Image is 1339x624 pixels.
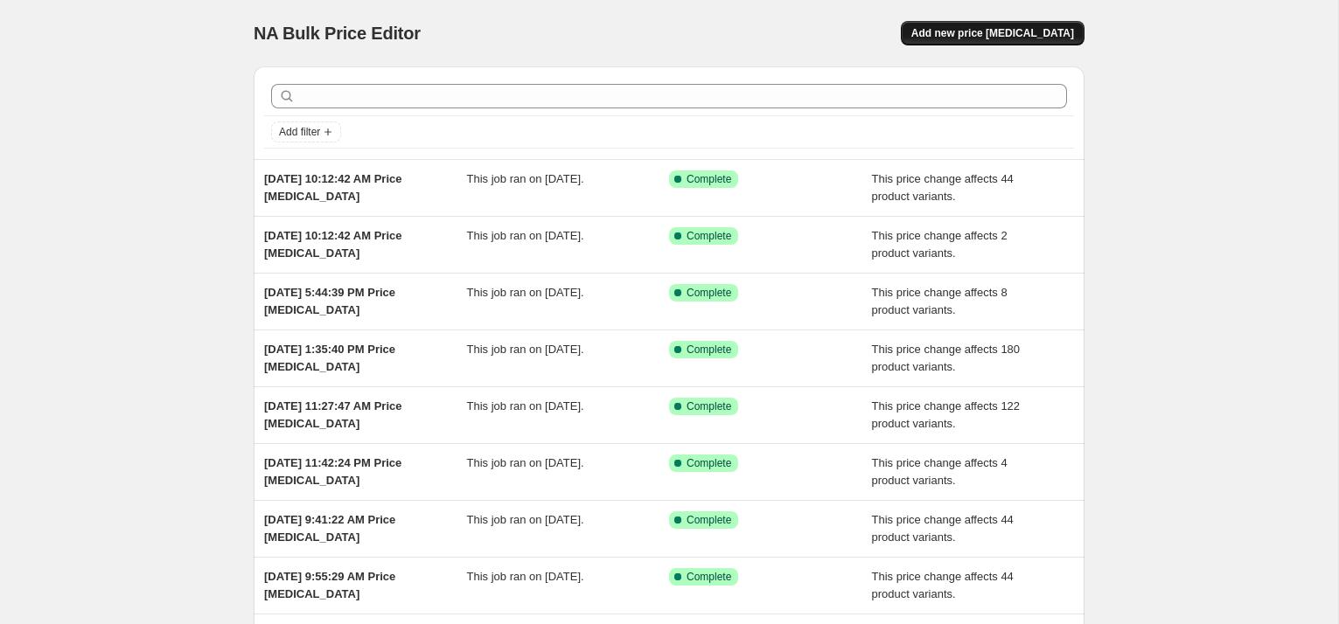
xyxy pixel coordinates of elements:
[872,229,1008,260] span: This price change affects 2 product variants.
[264,399,402,430] span: [DATE] 11:27:47 AM Price [MEDICAL_DATA]
[901,21,1084,45] button: Add new price [MEDICAL_DATA]
[687,286,731,300] span: Complete
[264,456,401,487] span: [DATE] 11:42:24 PM Price [MEDICAL_DATA]
[264,343,395,373] span: [DATE] 1:35:40 PM Price [MEDICAL_DATA]
[687,172,731,186] span: Complete
[264,570,395,600] span: [DATE] 9:55:29 AM Price [MEDICAL_DATA]
[264,513,395,544] span: [DATE] 9:41:22 AM Price [MEDICAL_DATA]
[467,456,584,469] span: This job ran on [DATE].
[872,286,1008,316] span: This price change affects 8 product variants.
[687,570,731,584] span: Complete
[872,172,1014,203] span: This price change affects 44 product variants.
[467,229,584,242] span: This job ran on [DATE].
[467,286,584,299] span: This job ran on [DATE].
[467,399,584,413] span: This job ran on [DATE].
[687,399,731,413] span: Complete
[872,399,1021,430] span: This price change affects 122 product variants.
[872,343,1021,373] span: This price change affects 180 product variants.
[264,286,395,316] span: [DATE] 5:44:39 PM Price [MEDICAL_DATA]
[279,125,320,139] span: Add filter
[467,570,584,583] span: This job ran on [DATE].
[467,343,584,356] span: This job ran on [DATE].
[467,513,584,526] span: This job ran on [DATE].
[687,513,731,527] span: Complete
[264,172,402,203] span: [DATE] 10:12:42 AM Price [MEDICAL_DATA]
[687,456,731,470] span: Complete
[872,570,1014,600] span: This price change affects 44 product variants.
[872,456,1008,487] span: This price change affects 4 product variants.
[872,513,1014,544] span: This price change affects 44 product variants.
[687,229,731,243] span: Complete
[911,26,1074,40] span: Add new price [MEDICAL_DATA]
[687,343,731,357] span: Complete
[264,229,402,260] span: [DATE] 10:12:42 AM Price [MEDICAL_DATA]
[467,172,584,185] span: This job ran on [DATE].
[271,121,341,142] button: Add filter
[254,24,421,43] span: NA Bulk Price Editor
